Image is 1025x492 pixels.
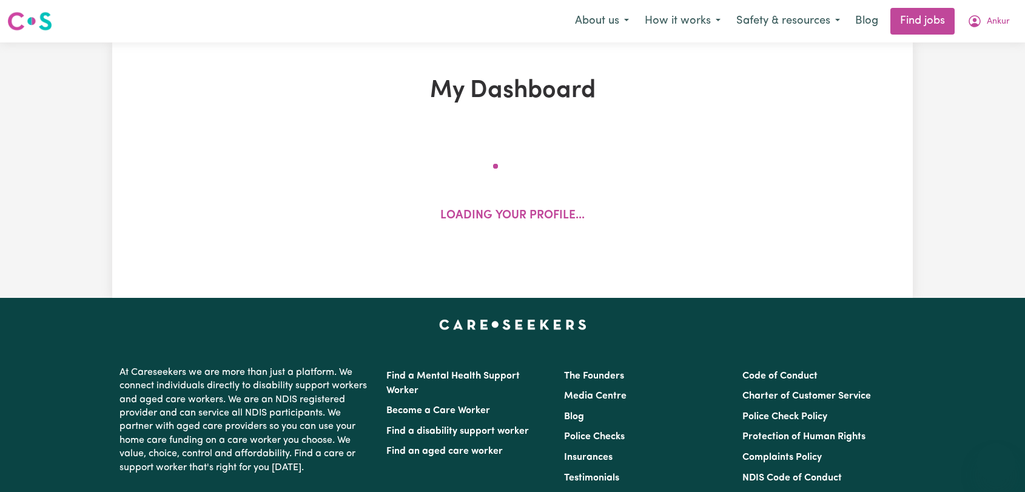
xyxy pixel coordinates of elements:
[742,473,842,483] a: NDIS Code of Conduct
[7,10,52,32] img: Careseekers logo
[848,8,886,35] a: Blog
[386,371,520,396] a: Find a Mental Health Support Worker
[742,371,818,381] a: Code of Conduct
[987,15,1010,29] span: Ankur
[728,8,848,34] button: Safety & resources
[742,391,871,401] a: Charter of Customer Service
[439,320,586,329] a: Careseekers home page
[742,412,827,422] a: Police Check Policy
[253,76,772,106] h1: My Dashboard
[564,432,625,442] a: Police Checks
[959,8,1018,34] button: My Account
[976,443,1015,482] iframe: Button to launch messaging window
[564,453,613,462] a: Insurances
[119,361,372,479] p: At Careseekers we are more than just a platform. We connect individuals directly to disability su...
[742,432,865,442] a: Protection of Human Rights
[386,447,503,456] a: Find an aged care worker
[564,412,584,422] a: Blog
[7,7,52,35] a: Careseekers logo
[564,473,619,483] a: Testimonials
[386,426,529,436] a: Find a disability support worker
[440,207,585,225] p: Loading your profile...
[564,391,627,401] a: Media Centre
[742,453,822,462] a: Complaints Policy
[567,8,637,34] button: About us
[564,371,624,381] a: The Founders
[637,8,728,34] button: How it works
[386,406,490,416] a: Become a Care Worker
[890,8,955,35] a: Find jobs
